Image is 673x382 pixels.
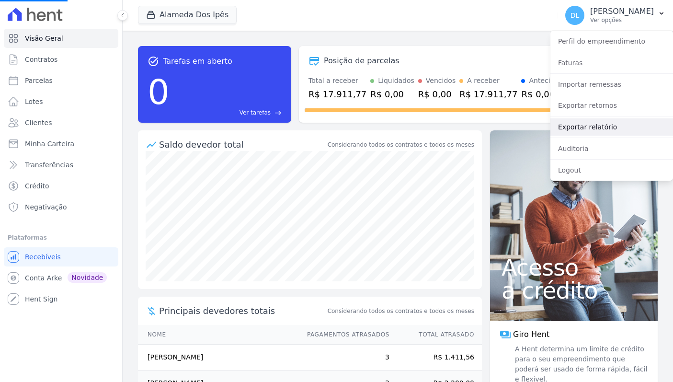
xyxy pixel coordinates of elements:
[25,181,49,191] span: Crédito
[25,97,43,106] span: Lotes
[4,29,118,48] a: Visão Geral
[4,134,118,153] a: Minha Carteira
[502,279,646,302] span: a crédito
[550,162,673,179] a: Logout
[25,118,52,127] span: Clientes
[4,176,118,196] a: Crédito
[467,76,500,86] div: A receber
[426,76,456,86] div: Vencidos
[550,76,673,93] a: Importar remessas
[550,33,673,50] a: Perfil do empreendimento
[25,55,57,64] span: Contratos
[298,325,390,345] th: Pagamentos Atrasados
[173,108,282,117] a: Ver tarefas east
[4,155,118,174] a: Transferências
[529,76,567,86] div: Antecipado
[25,294,58,304] span: Hent Sign
[8,232,114,243] div: Plataformas
[138,6,237,24] button: Alameda Dos Ipês
[308,88,366,101] div: R$ 17.911,77
[25,202,67,212] span: Negativação
[68,272,107,283] span: Novidade
[390,325,482,345] th: Total Atrasado
[558,2,673,29] button: DL [PERSON_NAME] Ver opções
[590,16,654,24] p: Ver opções
[390,345,482,370] td: R$ 1.411,56
[240,108,271,117] span: Ver tarefas
[590,7,654,16] p: [PERSON_NAME]
[4,247,118,266] a: Recebíveis
[4,268,118,288] a: Conta Arke Novidade
[4,50,118,69] a: Contratos
[513,329,549,340] span: Giro Hent
[550,54,673,71] a: Faturas
[25,252,61,262] span: Recebíveis
[328,140,474,149] div: Considerando todos os contratos e todos os meses
[324,55,399,67] div: Posição de parcelas
[159,138,326,151] div: Saldo devedor total
[4,113,118,132] a: Clientes
[459,88,517,101] div: R$ 17.911,77
[138,325,298,345] th: Nome
[159,304,326,317] span: Principais devedores totais
[521,88,567,101] div: R$ 0,00
[25,160,73,170] span: Transferências
[274,109,282,116] span: east
[148,67,170,117] div: 0
[298,345,390,370] td: 3
[502,256,646,279] span: Acesso
[148,56,159,67] span: task_alt
[25,273,62,283] span: Conta Arke
[138,345,298,370] td: [PERSON_NAME]
[418,88,456,101] div: R$ 0,00
[163,56,232,67] span: Tarefas em aberto
[25,139,74,149] span: Minha Carteira
[4,92,118,111] a: Lotes
[370,88,414,101] div: R$ 0,00
[378,76,414,86] div: Liquidados
[550,118,673,136] a: Exportar relatório
[328,307,474,315] span: Considerando todos os contratos e todos os meses
[4,71,118,90] a: Parcelas
[570,12,580,19] span: DL
[550,97,673,114] a: Exportar retornos
[4,289,118,309] a: Hent Sign
[25,34,63,43] span: Visão Geral
[4,197,118,217] a: Negativação
[25,76,53,85] span: Parcelas
[550,140,673,157] a: Auditoria
[308,76,366,86] div: Total a receber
